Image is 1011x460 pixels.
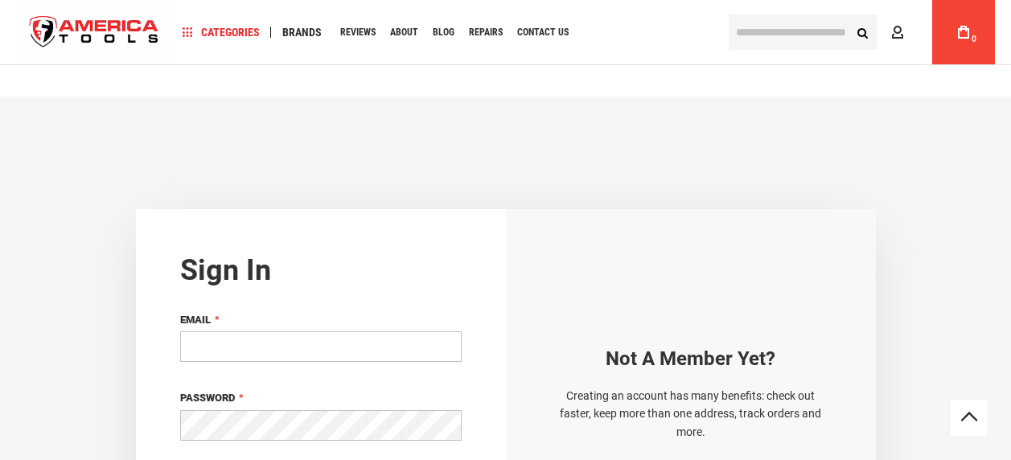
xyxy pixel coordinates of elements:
[425,22,462,43] a: Blog
[550,387,832,441] p: Creating an account has many benefits: check out faster, keep more than one address, track orders...
[340,27,376,37] span: Reviews
[16,2,172,63] img: America Tools
[383,22,425,43] a: About
[183,27,260,38] span: Categories
[847,17,877,47] button: Search
[517,27,569,37] span: Contact Us
[972,35,976,43] span: 0
[282,27,322,38] span: Brands
[510,22,576,43] a: Contact Us
[16,2,172,63] a: store logo
[275,22,329,43] a: Brands
[175,22,267,43] a: Categories
[180,314,211,326] span: Email
[180,392,235,404] span: Password
[333,22,383,43] a: Reviews
[462,22,510,43] a: Repairs
[180,253,271,287] strong: Sign in
[390,27,418,37] span: About
[469,27,503,37] span: Repairs
[606,347,775,370] strong: Not a Member yet?
[433,27,454,37] span: Blog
